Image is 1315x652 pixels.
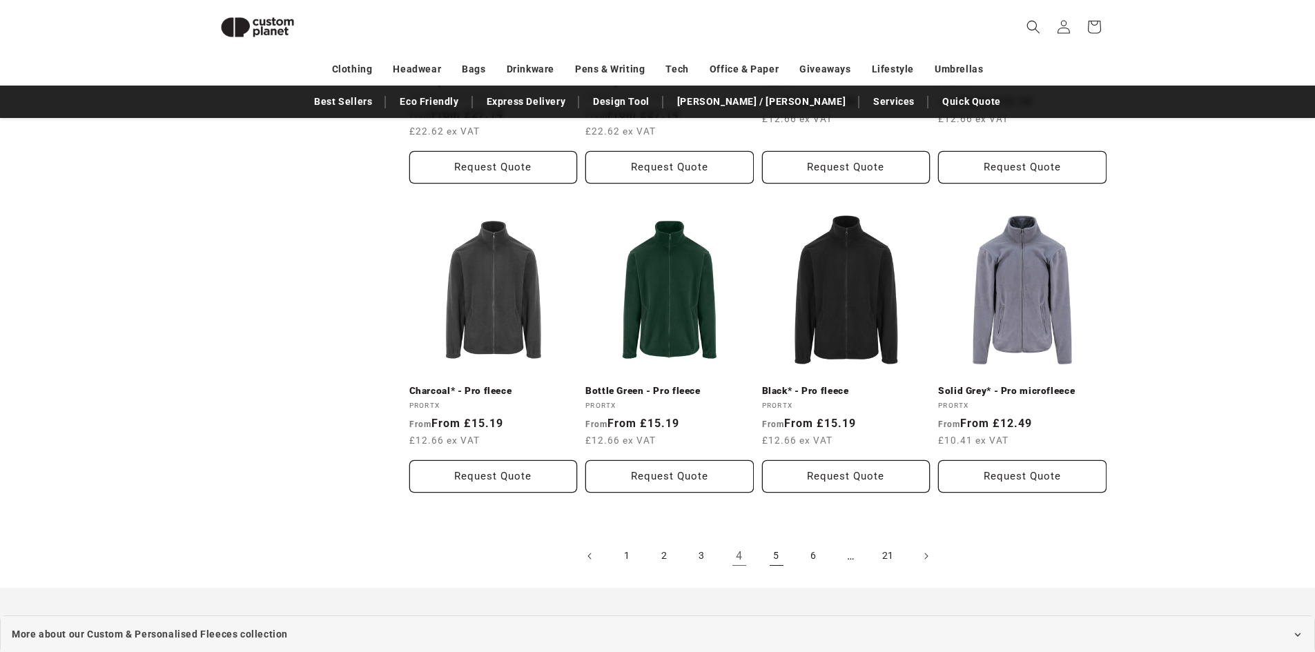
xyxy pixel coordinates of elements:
button: Request Quote [938,151,1107,184]
a: Umbrellas [935,57,983,81]
iframe: Chat Widget [1084,503,1315,652]
a: Bags [462,57,485,81]
button: Request Quote [409,151,578,184]
a: Lifestyle [872,57,914,81]
a: [PERSON_NAME] / [PERSON_NAME] [670,90,853,114]
a: Office & Paper [710,57,779,81]
a: Pens & Writing [575,57,645,81]
button: Request Quote [409,460,578,493]
a: Eco Friendly [393,90,465,114]
button: Request Quote [585,460,754,493]
a: Charcoal* - Pro fleece [409,385,578,397]
a: Bottle Green - Pro fleece [585,385,754,397]
a: Page 3 [687,541,717,571]
span: More about our Custom & Personalised Fleeces collection [12,626,288,643]
button: Request Quote [585,151,754,184]
a: Services [866,90,922,114]
a: Page 1 [612,541,643,571]
summary: Search [1018,12,1049,42]
a: Page 4 [724,541,754,571]
a: Next page [910,541,941,571]
button: Request Quote [762,151,931,184]
a: Page 5 [761,541,792,571]
button: Request Quote [762,460,931,493]
a: Headwear [393,57,441,81]
a: Solid Grey* - Pro microfleece [938,385,1107,397]
a: Page 21 [873,541,904,571]
a: Black* - Pro fleece [762,385,931,397]
a: Tech [665,57,688,81]
a: Giveaways [799,57,850,81]
a: Express Delivery [480,90,573,114]
a: Previous page [575,541,605,571]
span: … [836,541,866,571]
nav: Pagination [409,541,1107,571]
a: Drinkware [507,57,554,81]
img: Custom Planet [209,6,306,49]
a: Design Tool [586,90,656,114]
a: Quick Quote [935,90,1008,114]
a: Clothing [332,57,373,81]
a: Best Sellers [307,90,379,114]
button: Request Quote [938,460,1107,493]
a: Page 6 [799,541,829,571]
a: Page 2 [650,541,680,571]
